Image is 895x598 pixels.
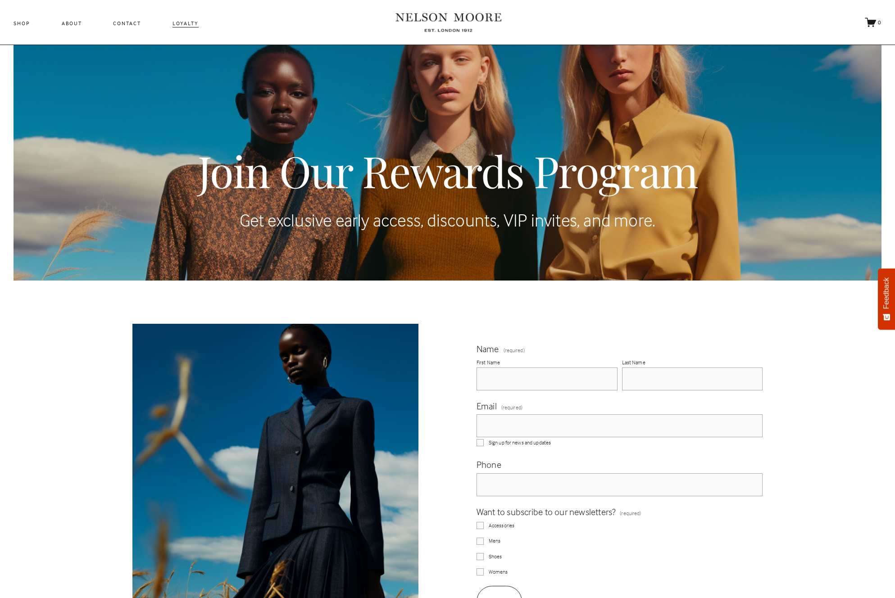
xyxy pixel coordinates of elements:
span: Shoes [489,553,502,561]
div: First Name [477,359,618,367]
input: Shoes [477,553,484,560]
div: Last Name [622,359,763,367]
span: (required) [501,404,522,412]
input: Mens [477,538,484,545]
p: Get exclusive early access, discounts, VIP invites, and more. [185,208,710,233]
a: Shop [14,18,30,28]
span: Want to subscribe to our newsletters? [477,505,616,518]
input: Accessories [477,522,484,529]
img: Nelson Moore [395,9,501,36]
span: Email [477,399,497,412]
span: (required) [620,510,641,517]
input: Sign up for news and updates [477,439,484,446]
a: 0 items in cart [865,17,882,28]
span: Name [477,342,499,355]
a: Contact [113,18,141,28]
span: Mens [489,537,500,545]
span: Accessories [489,522,514,530]
button: Feedback - Show survey [878,268,895,330]
span: Feedback [882,277,890,309]
span: Womens [489,568,508,576]
span: Phone [477,458,501,471]
h1: Join our rewards program [185,148,710,193]
input: Womens [477,568,484,575]
a: Loyalty [173,18,199,28]
a: About [62,18,82,28]
span: (required) [504,348,525,353]
span: 0 [878,19,881,26]
span: Sign up for news and updates [489,439,551,447]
